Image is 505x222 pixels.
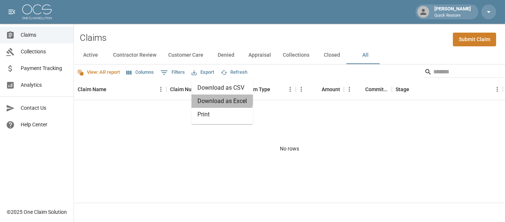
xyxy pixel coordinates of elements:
div: Committed Amount [344,79,392,100]
h2: Claims [80,33,106,43]
button: Sort [311,84,322,95]
button: Active [74,46,107,64]
div: Committed Amount [365,79,388,100]
div: Claim Name [74,79,166,100]
button: Appraisal [243,46,277,64]
div: No rows [74,100,505,197]
div: © 2025 One Claim Solution [7,208,67,216]
div: Claim Number [170,79,204,100]
span: Claims [21,31,68,39]
li: Print [192,108,253,121]
p: Quick Restore [434,13,471,19]
button: Menu [296,84,307,95]
button: Menu [492,84,503,95]
button: Closed [315,46,349,64]
button: open drawer [4,4,19,19]
button: Sort [355,84,365,95]
div: Claim Type [240,79,296,100]
img: ocs-logo-white-transparent.png [22,4,52,19]
div: Amount [296,79,344,100]
button: Denied [209,46,243,64]
div: Claim Name [78,79,106,100]
button: All [349,46,382,64]
div: dynamic tabs [74,46,505,64]
button: Contractor Review [107,46,162,64]
span: Collections [21,48,68,56]
button: View: AR report [75,67,122,78]
span: Help Center [21,121,68,129]
li: Download as CSV [192,81,253,95]
div: Search [424,66,504,79]
li: Download as Excel [192,95,253,108]
span: Contact Us [21,104,68,112]
button: Refresh [219,67,249,78]
button: Sort [409,84,420,95]
button: Menu [285,84,296,95]
button: Select columns [125,67,156,78]
button: Sort [270,84,281,95]
button: Collections [277,46,315,64]
span: Payment Tracking [21,64,68,72]
div: Stage [396,79,409,100]
div: [PERSON_NAME] [431,5,474,19]
button: Menu [344,84,355,95]
button: Sort [106,84,117,95]
button: Menu [155,84,166,95]
button: Show filters [159,67,187,79]
button: Customer Care [162,46,209,64]
span: Analytics [21,81,68,89]
ul: Export [192,78,253,124]
button: Export [190,67,216,78]
div: Stage [392,79,503,100]
div: Amount [322,79,340,100]
a: Submit Claim [453,33,496,46]
div: Claim Type [244,79,270,100]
